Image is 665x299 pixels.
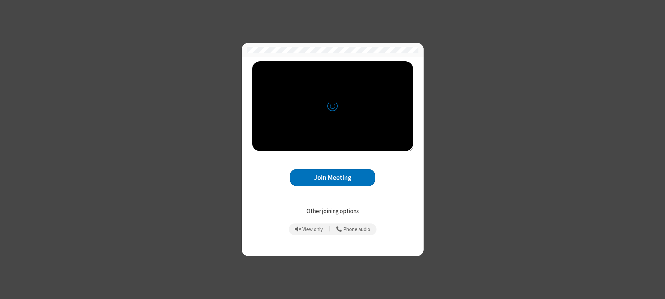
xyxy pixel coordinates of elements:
[252,207,413,216] p: Other joining options
[290,169,375,186] button: Join Meeting
[334,223,373,235] button: Use your phone for mic and speaker while you view the meeting on this device.
[292,223,326,235] button: Prevent echo when there is already an active mic and speaker in the room.
[343,227,370,232] span: Phone audio
[329,225,330,234] span: |
[302,227,323,232] span: View only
